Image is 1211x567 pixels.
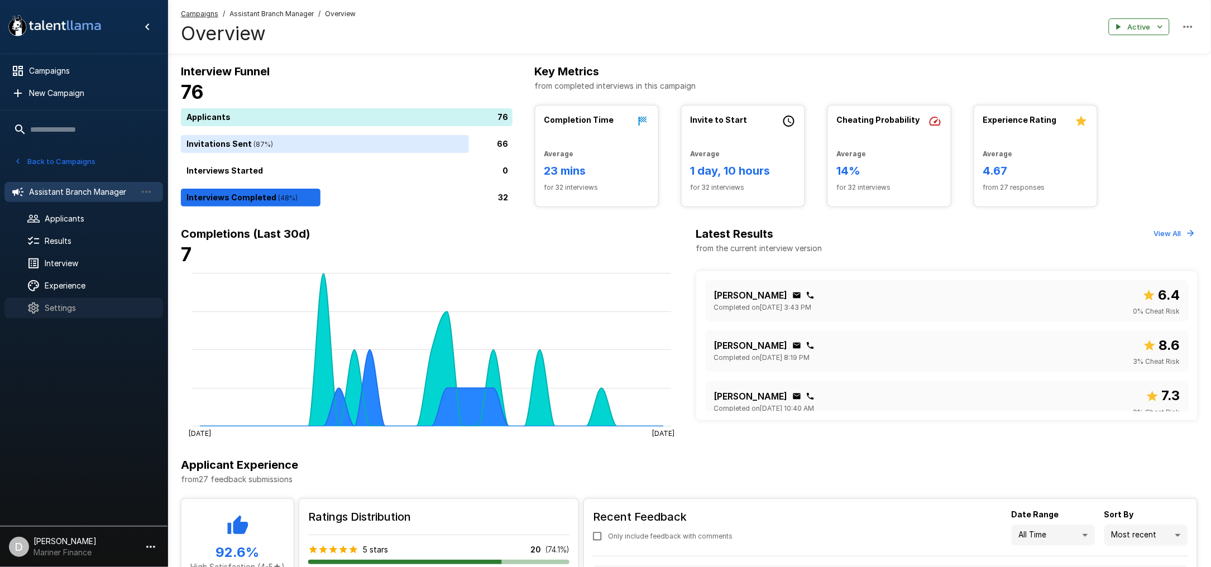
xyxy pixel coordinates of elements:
h6: 23 mins [544,162,649,180]
span: Overall score out of 10 [1143,335,1180,356]
span: Only include feedback with comments [608,531,733,542]
span: 0 % Cheat Risk [1133,407,1180,418]
h6: 4.67 [983,162,1088,180]
b: Average [837,150,867,158]
h5: 92.6 % [190,544,285,561]
b: 7 [181,243,192,266]
p: from the current interview version [696,243,822,254]
p: [PERSON_NAME] [714,339,788,352]
span: from 27 responses [983,182,1088,193]
b: Average [544,150,574,158]
b: 8.6 [1159,337,1180,353]
button: Active [1109,18,1170,36]
p: ( 74.1 %) [545,544,569,555]
span: for 32 interviews [837,182,942,193]
b: Completions (Last 30d) [181,227,310,241]
b: Completion Time [544,115,614,124]
p: 20 [530,544,541,555]
b: Invite to Start [691,115,748,124]
span: / [318,8,320,20]
tspan: [DATE] [189,429,211,437]
b: Sort By [1104,510,1134,519]
div: Click to copy [792,341,801,350]
span: Assistant Branch Manager [229,8,314,20]
span: 0 % Cheat Risk [1133,306,1180,317]
b: Interview Funnel [181,65,270,78]
b: Date Range [1012,510,1059,519]
b: Cheating Probability [837,115,920,124]
h6: Ratings Distribution [308,508,569,526]
p: from completed interviews in this campaign [535,80,1198,92]
div: Click to copy [792,291,801,300]
div: Click to copy [806,291,815,300]
tspan: [DATE] [652,429,674,437]
u: Campaigns [181,9,218,18]
b: Latest Results [696,227,774,241]
b: 7.3 [1161,387,1180,403]
span: for 32 interviews [544,182,649,193]
span: Overall score out of 10 [1142,285,1180,306]
h4: Overview [181,22,356,45]
b: Key Metrics [535,65,600,78]
b: Average [691,150,720,158]
button: View All [1151,225,1198,242]
div: Click to copy [806,392,815,401]
span: Completed on [DATE] 3:43 PM [714,302,812,313]
span: 3 % Cheat Risk [1133,356,1180,367]
span: Completed on [DATE] 10:40 AM [714,403,815,414]
p: from 27 feedback submissions [181,474,1198,485]
b: 76 [181,80,204,103]
p: 32 [499,192,509,204]
p: 76 [498,112,509,123]
h6: Recent Feedback [593,508,741,526]
div: Click to copy [806,341,815,350]
div: Click to copy [792,392,801,401]
span: Overall score out of 10 [1146,385,1180,406]
b: Applicant Experience [181,458,298,472]
p: 5 stars [363,544,388,555]
b: Average [983,150,1013,158]
p: 66 [497,138,509,150]
span: Completed on [DATE] 8:19 PM [714,352,810,363]
p: [PERSON_NAME] [714,390,788,403]
span: Overview [325,8,356,20]
span: for 32 interviews [691,182,796,193]
div: Most recent [1104,525,1188,546]
b: 6.4 [1158,287,1180,303]
p: [PERSON_NAME] [714,289,788,302]
span: / [223,8,225,20]
p: 0 [503,165,509,177]
h6: 14% [837,162,942,180]
div: All Time [1012,525,1095,546]
b: Experience Rating [983,115,1057,124]
h6: 1 day, 10 hours [691,162,796,180]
